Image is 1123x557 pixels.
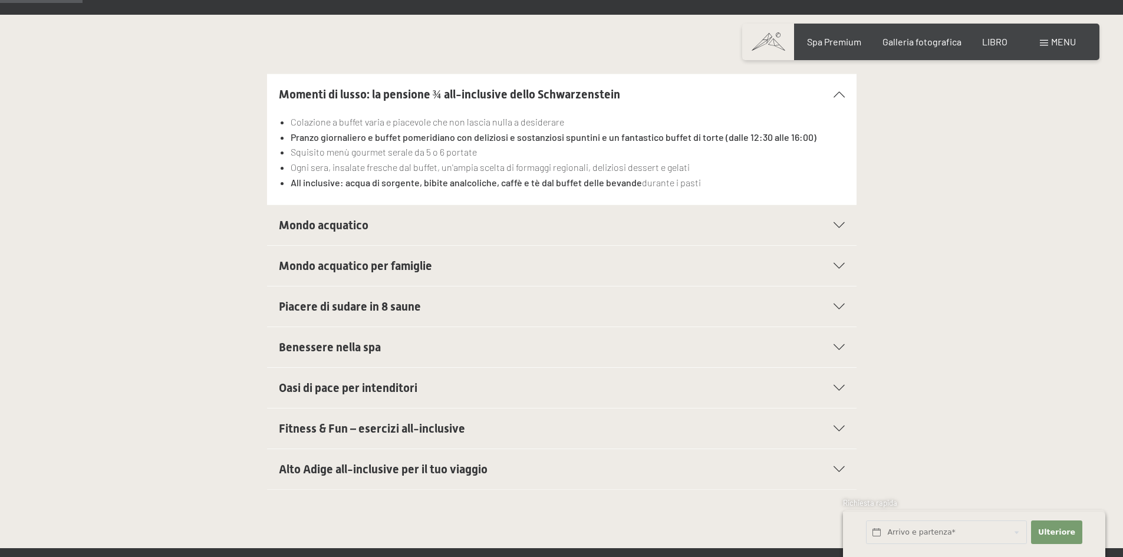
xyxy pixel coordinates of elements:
font: Mondo acquatico per famiglie [279,259,432,273]
font: Fitness & Fun – esercizi all-inclusive [279,421,465,436]
font: Oasi di pace per intenditori [279,381,417,395]
font: Colazione a buffet varia e piacevole che non lascia nulla a desiderare [291,116,564,127]
font: Piacere di sudare in 8 saune [279,299,421,314]
font: Ulteriore [1038,528,1075,536]
font: Squisito menù gourmet serale da 5 o 6 portate [291,146,477,157]
font: menu [1051,36,1076,47]
font: Ogni sera, insalate fresche dal buffet, un'ampia scelta di formaggi regionali, deliziosi dessert ... [291,162,690,173]
font: Richiesta rapida [843,498,897,507]
a: Galleria fotografica [882,36,961,47]
font: Mondo acquatico [279,218,368,232]
font: All inclusive: acqua di sorgente, bibite analcoliche, caffè e tè dal buffet delle bevande [291,177,642,188]
font: Momenti di lusso: la pensione ¾ all-inclusive dello Schwarzenstein [279,87,620,101]
a: Spa Premium [807,36,861,47]
a: LIBRO [982,36,1007,47]
font: Benessere nella spa [279,340,381,354]
font: Pranzo giornaliero e buffet pomeridiano con deliziosi e sostanziosi spuntini e un fantastico buff... [291,131,816,143]
font: Alto Adige all-inclusive per il tuo viaggio [279,462,488,476]
font: durante i pasti [642,177,701,188]
button: Ulteriore [1031,520,1082,545]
